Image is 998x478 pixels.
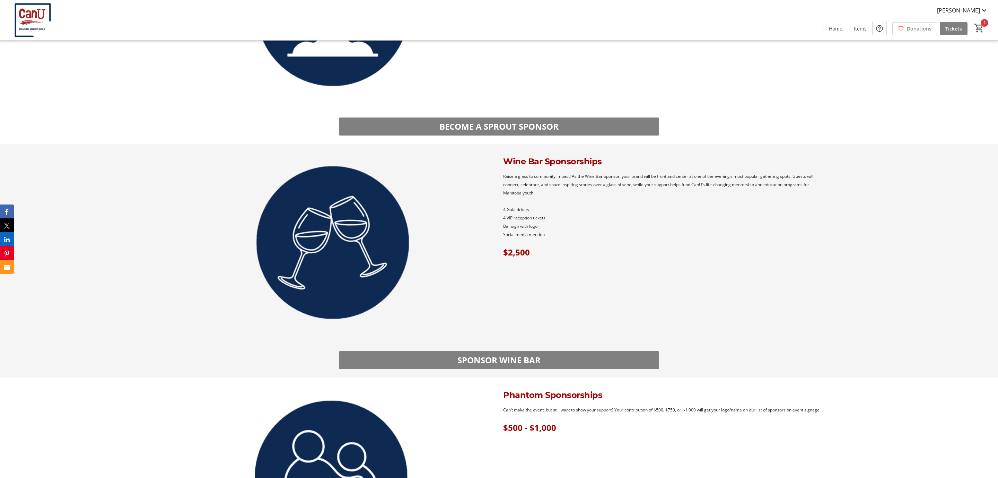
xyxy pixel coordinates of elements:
span: Can’t make the event, but still want to show your support? Your contribution of $500, $750, or-$1... [503,407,821,413]
a: Home [823,22,848,35]
button: SPONSOR WINE BAR [339,351,659,369]
span: Raise a glass to community impact! As the Wine Bar Sponsor, your brand will be front and center a... [503,173,813,196]
span: Wine Bar Sponsorships [503,156,602,166]
span: SPONSOR WINE BAR [457,354,541,366]
span: 4 Gala tickets [503,207,529,212]
a: Donations [892,22,937,35]
img: undefined [170,152,495,335]
img: CanU Canada's Logo [4,3,66,37]
span: Home [829,25,842,32]
span: Bar sign with logo [503,223,537,229]
strong: $500 - $1,000 [503,422,556,433]
strong: $2,500 [503,246,530,258]
span: BECOME A SPROUT SPONSOR [439,120,559,133]
span: Social media mention [503,232,545,237]
span: Tickets [945,25,962,32]
span: [PERSON_NAME] [937,6,980,15]
button: Help [873,21,886,35]
span: Phantom Sponsorships [503,390,602,400]
span: Donations [907,25,931,32]
a: Tickets [940,22,968,35]
button: Cart [973,22,986,34]
a: Items [848,22,872,35]
button: BECOME A SPROUT SPONSOR [339,118,659,136]
button: [PERSON_NAME] [931,5,994,16]
span: Items [854,25,867,32]
span: 4 VIP reception tickets [503,215,545,221]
